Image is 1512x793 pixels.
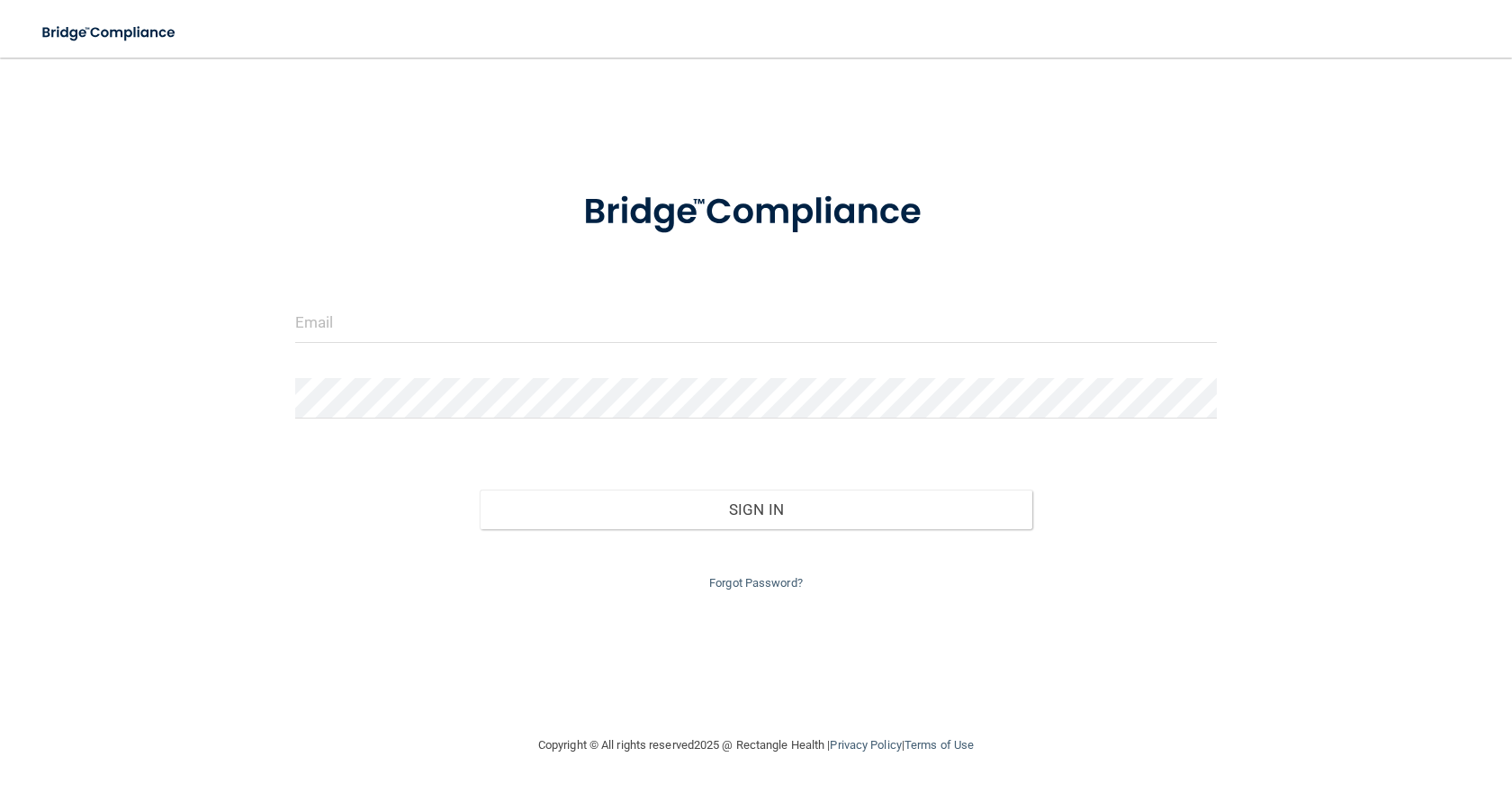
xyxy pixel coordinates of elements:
[295,302,1217,343] input: Email
[27,14,193,51] img: bridge_compliance_login_screen.278c3ca4.svg
[546,166,966,259] img: bridge_compliance_login_screen.278c3ca4.svg
[904,738,974,752] a: Terms of Use
[427,716,1084,774] div: Copyright © All rights reserved 2025 @ Rectangle Health | |
[830,738,901,752] a: Privacy Policy
[480,490,1032,529] button: Sign In
[709,576,803,590] a: Forgot Password?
